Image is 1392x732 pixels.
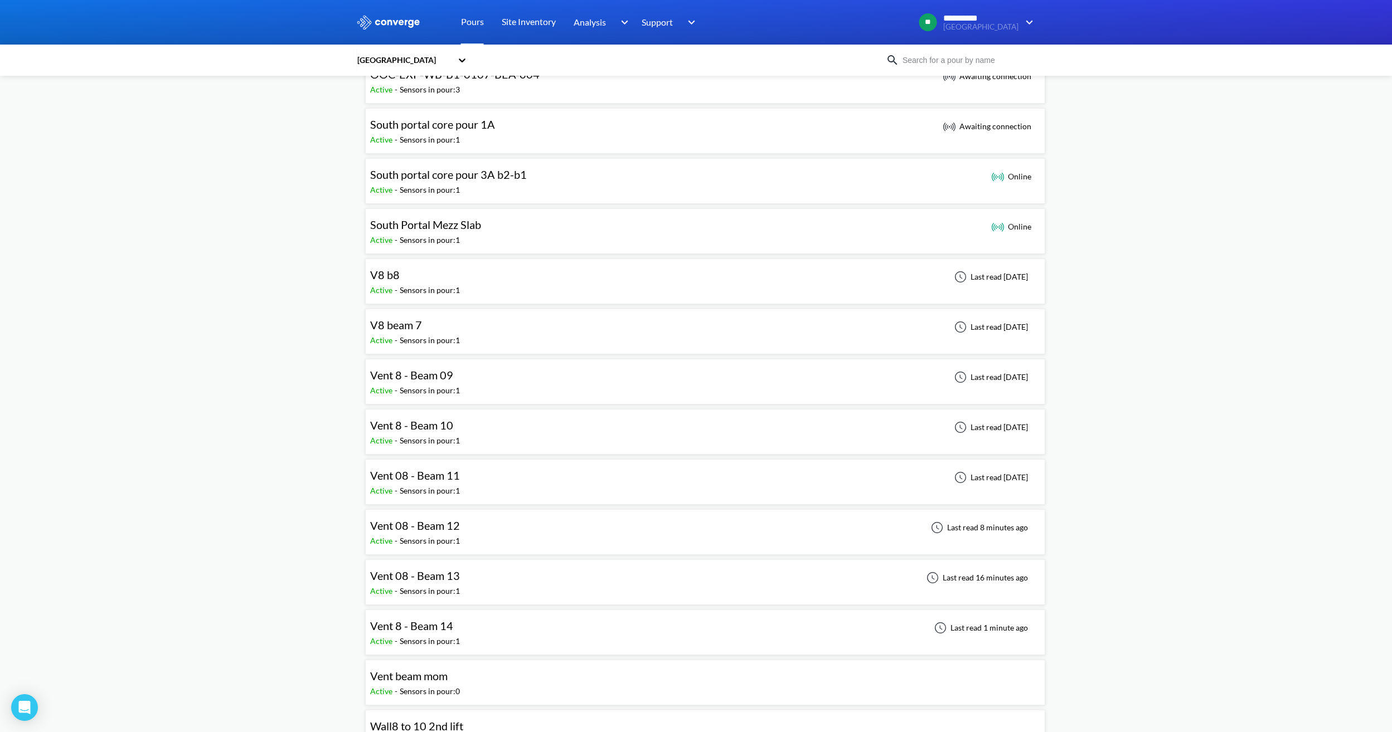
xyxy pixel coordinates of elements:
[365,372,1045,381] a: Vent 8 - Beam 09Active-Sensors in pour:1Last read [DATE]
[395,335,400,345] span: -
[370,686,395,696] span: Active
[365,422,1045,431] a: Vent 8 - Beam 10Active-Sensors in pour:1Last read [DATE]
[395,536,400,545] span: -
[370,218,481,231] span: South Portal Mezz Slab
[400,685,460,697] div: Sensors in pour: 0
[395,586,400,596] span: -
[613,16,631,29] img: downArrow.svg
[370,118,495,131] span: South portal core pour 1A
[574,15,606,29] span: Analysis
[370,586,395,596] span: Active
[920,571,1031,584] div: Last read 16 minutes ago
[365,572,1045,582] a: Vent 08 - Beam 13Active-Sensors in pour:1Last read 16 minutes ago
[400,535,460,547] div: Sensors in pour: 1
[642,15,673,29] span: Support
[365,672,1045,682] a: Vent beam momActive-Sensors in pour:0
[370,285,395,295] span: Active
[395,235,400,245] span: -
[395,285,400,295] span: -
[370,669,448,682] span: Vent beam mom
[925,521,1031,534] div: Last read 8 minutes ago
[400,84,460,96] div: Sensors in pour: 3
[395,636,400,646] span: -
[400,134,460,146] div: Sensors in pour: 1
[400,635,460,647] div: Sensors in pour: 1
[400,234,460,246] div: Sensors in pour: 1
[948,421,1031,434] div: Last read [DATE]
[400,284,460,296] div: Sensors in pour: 1
[365,723,1045,732] a: Wall8 to 10 2nd liftActive-Sensors in pour:0
[356,15,421,30] img: logo_ewhite.svg
[395,135,400,144] span: -
[400,184,460,196] div: Sensors in pour: 1
[948,270,1031,284] div: Last read [DATE]
[928,621,1031,635] div: Last read 1 minute ago
[370,519,460,532] span: Vent 08 - Beam 12
[365,171,1045,180] a: South portal core pour 3A b2-b1Active-Sensors in pour:1 Online
[365,622,1045,632] a: Vent 8 - Beam 14Active-Sensors in pour:1Last read 1 minute ago
[370,536,395,545] span: Active
[370,619,453,632] span: Vent 8 - Beam 14
[991,220,1005,233] img: online_icon.svg
[365,271,1045,281] a: V8 b8Active-Sensors in pour:1Last read [DATE]
[400,585,460,597] div: Sensors in pour: 1
[370,486,395,495] span: Active
[991,170,1005,183] img: online_icon.svg
[948,370,1031,384] div: Last read [DATE]
[370,235,395,245] span: Active
[365,522,1045,531] a: Vent 08 - Beam 12Active-Sensors in pour:1Last read 8 minutes ago
[370,268,400,281] span: V8 b8
[948,471,1031,484] div: Last read [DATE]
[943,120,1031,133] div: Awaiting connection
[681,16,699,29] img: downArrow.svg
[11,694,38,721] div: Open Intercom Messenger
[370,335,395,345] span: Active
[400,485,460,497] div: Sensors in pour: 1
[370,569,460,582] span: Vent 08 - Beam 13
[886,53,899,67] img: icon-search.svg
[395,486,400,495] span: -
[370,436,395,445] span: Active
[400,334,460,347] div: Sensors in pour: 1
[395,436,400,445] span: -
[991,220,1031,233] div: Online
[370,85,395,94] span: Active
[365,321,1045,331] a: V8 beam 7Active-Sensors in pour:1Last read [DATE]
[395,686,400,696] span: -
[370,418,453,432] span: Vent 8 - Beam 10
[395,385,400,395] span: -
[356,54,452,66] div: [GEOGRAPHIC_DATA]
[943,70,956,83] img: awaiting_connection_icon.svg
[943,70,1031,83] div: Awaiting connection
[1018,16,1036,29] img: downArrow.svg
[365,121,1045,130] a: South portal core pour 1AActive-Sensors in pour:1 Awaiting connection
[370,168,527,181] span: South portal core pour 3A b2-b1
[370,185,395,194] span: Active
[395,85,400,94] span: -
[943,23,1018,31] span: [GEOGRAPHIC_DATA]
[899,54,1034,66] input: Search for a pour by name
[370,469,460,482] span: Vent 08 - Beam 11
[370,318,422,331] span: V8 beam 7
[370,636,395,646] span: Active
[395,185,400,194] span: -
[370,368,453,382] span: Vent 8 - Beam 09
[370,135,395,144] span: Active
[400,435,460,447] div: Sensors in pour: 1
[948,320,1031,334] div: Last read [DATE]
[991,170,1031,183] div: Online
[365,221,1045,231] a: South Portal Mezz SlabActive-Sensors in pour:1 Online
[943,120,956,133] img: awaiting_connection_icon.svg
[400,384,460,397] div: Sensors in pour: 1
[365,71,1045,80] a: OOC-EXP-WB-B1-0107-BEA-004Active-Sensors in pour:3 Awaiting connection
[365,472,1045,481] a: Vent 08 - Beam 11Active-Sensors in pour:1Last read [DATE]
[370,385,395,395] span: Active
